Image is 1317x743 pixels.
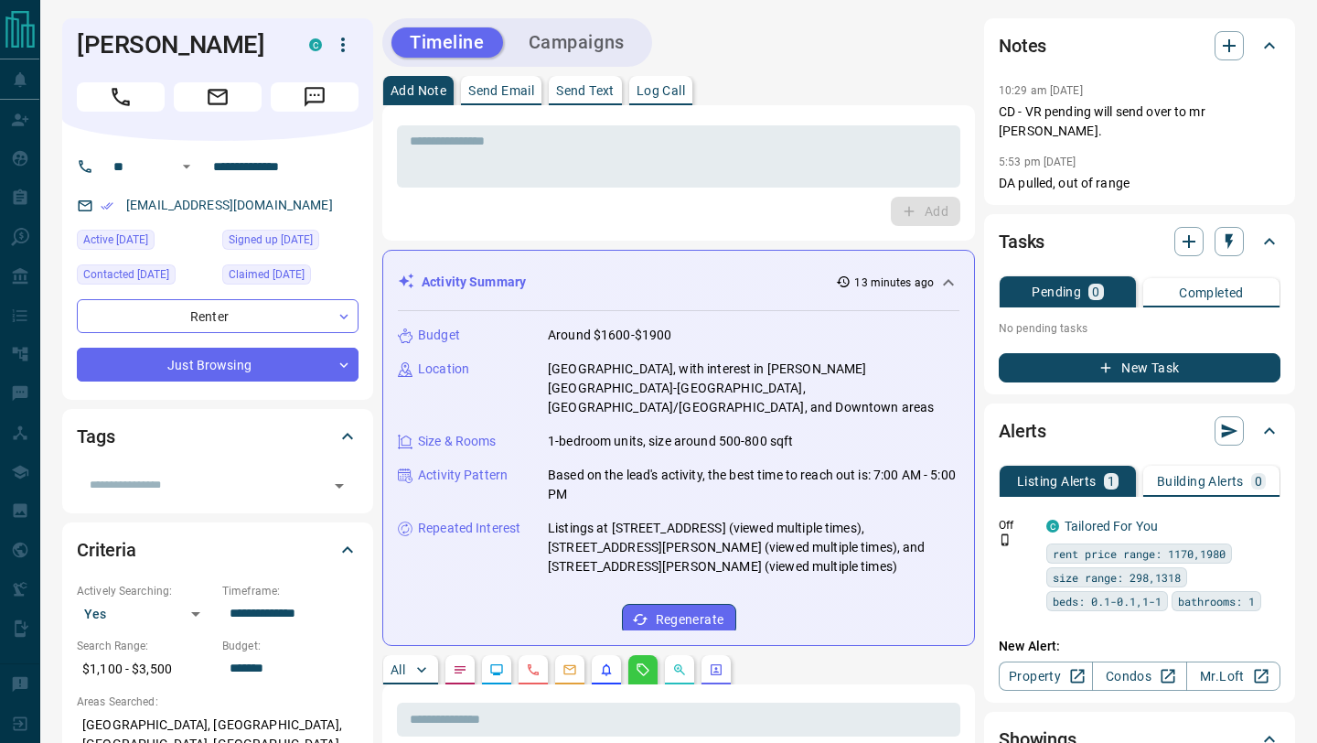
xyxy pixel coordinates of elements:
button: Open [327,473,352,499]
p: 0 [1092,285,1099,298]
p: Timeframe: [222,583,359,599]
p: Budget: [222,638,359,654]
p: Add Note [391,84,446,97]
p: Pending [1032,285,1081,298]
span: Call [77,82,165,112]
h2: Tasks [999,227,1044,256]
svg: Opportunities [672,662,687,677]
div: Activity Summary13 minutes ago [398,265,959,299]
a: Property [999,662,1093,691]
h1: [PERSON_NAME] [77,30,282,59]
button: Regenerate [622,604,736,635]
svg: Emails [562,662,577,677]
svg: Push Notification Only [999,533,1012,546]
p: No pending tasks [999,315,1280,342]
p: Completed [1179,286,1244,299]
p: 0 [1255,475,1262,488]
p: New Alert: [999,637,1280,656]
span: Claimed [DATE] [229,265,305,284]
p: Repeated Interest [418,519,520,538]
button: Timeline [391,27,503,58]
a: Tailored For You [1065,519,1158,533]
p: Areas Searched: [77,694,359,710]
div: Renter [77,299,359,333]
svg: Notes [453,662,467,677]
span: size range: 298,1318 [1053,568,1181,587]
h2: Notes [999,31,1046,60]
div: Mon Sep 08 2025 [222,230,359,255]
div: Yes [77,599,213,629]
p: Building Alerts [1157,475,1244,488]
p: Size & Rooms [418,432,497,451]
a: [EMAIL_ADDRESS][DOMAIN_NAME] [126,198,333,212]
a: Condos [1092,662,1186,691]
h2: Criteria [77,535,136,565]
p: Around $1600-$1900 [548,326,671,345]
svg: Calls [526,662,541,677]
svg: Agent Actions [709,662,723,677]
p: Location [418,360,469,379]
span: Contacted [DATE] [83,265,169,284]
button: New Task [999,353,1280,382]
p: CD - VR pending will send over to mr [PERSON_NAME]. [999,102,1280,141]
p: 1 [1108,475,1115,488]
svg: Lead Browsing Activity [489,662,504,677]
span: Active [DATE] [83,231,148,249]
p: Actively Searching: [77,583,213,599]
p: Budget [418,326,460,345]
p: 1-bedroom units, size around 500-800 sqft [548,432,793,451]
div: Tags [77,415,359,458]
p: Based on the lead's activity, the best time to reach out is: 7:00 AM - 5:00 PM [548,466,959,504]
div: Tue Sep 09 2025 [222,264,359,290]
span: bathrooms: 1 [1178,592,1255,610]
button: Open [176,156,198,178]
p: Listing Alerts [1017,475,1097,488]
p: 13 minutes ago [854,275,934,291]
div: Mon Sep 15 2025 [77,230,213,255]
span: rent price range: 1170,1980 [1053,544,1226,563]
p: Send Text [556,84,615,97]
div: Criteria [77,528,359,572]
div: Tasks [999,220,1280,264]
span: Email [174,82,262,112]
p: All [391,663,405,676]
h2: Tags [77,422,114,451]
div: condos.ca [1046,520,1059,533]
span: Signed up [DATE] [229,231,313,249]
span: beds: 0.1-0.1,1-1 [1053,592,1162,610]
span: Message [271,82,359,112]
div: Notes [999,24,1280,68]
svg: Requests [636,662,650,677]
p: Send Email [468,84,534,97]
p: [GEOGRAPHIC_DATA], with interest in [PERSON_NAME][GEOGRAPHIC_DATA]-[GEOGRAPHIC_DATA], [GEOGRAPHIC... [548,360,959,417]
a: Mr.Loft [1186,662,1280,691]
div: Alerts [999,409,1280,453]
div: Just Browsing [77,348,359,382]
button: Campaigns [510,27,643,58]
p: Search Range: [77,638,213,654]
p: Off [999,517,1035,533]
p: 10:29 am [DATE] [999,84,1083,97]
p: Listings at [STREET_ADDRESS] (viewed multiple times), [STREET_ADDRESS][PERSON_NAME] (viewed multi... [548,519,959,576]
p: Activity Pattern [418,466,508,485]
div: condos.ca [309,38,322,51]
p: Activity Summary [422,273,526,292]
p: 5:53 pm [DATE] [999,156,1076,168]
svg: Email Verified [101,199,113,212]
p: $1,100 - $3,500 [77,654,213,684]
p: Log Call [637,84,685,97]
p: DA pulled, out of range [999,174,1280,193]
h2: Alerts [999,416,1046,446]
svg: Listing Alerts [599,662,614,677]
div: Mon Sep 08 2025 [77,264,213,290]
